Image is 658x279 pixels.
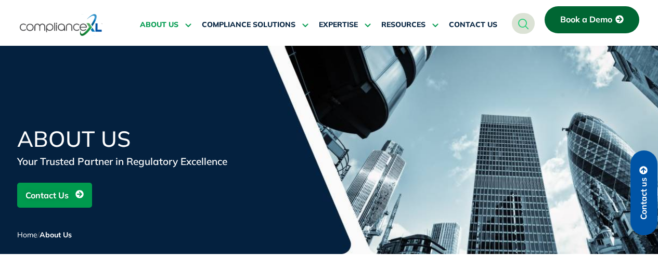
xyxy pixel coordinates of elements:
[140,12,191,37] a: ABOUT US
[25,185,69,205] span: Contact Us
[639,177,649,220] span: Contact us
[40,230,72,239] span: About Us
[17,128,267,150] h1: About Us
[630,150,657,235] a: Contact us
[545,6,639,33] a: Book a Demo
[449,20,497,30] span: CONTACT US
[202,12,308,37] a: COMPLIANCE SOLUTIONS
[319,20,358,30] span: EXPERTISE
[202,20,295,30] span: COMPLIANCE SOLUTIONS
[319,12,371,37] a: EXPERTISE
[17,183,92,208] a: Contact Us
[449,12,497,37] a: CONTACT US
[381,20,425,30] span: RESOURCES
[20,13,102,37] img: logo-one.svg
[381,12,438,37] a: RESOURCES
[560,15,612,24] span: Book a Demo
[17,230,72,239] span: /
[140,20,178,30] span: ABOUT US
[17,154,267,169] div: Your Trusted Partner in Regulatory Excellence
[512,13,535,34] a: navsearch-button
[17,230,37,239] a: Home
